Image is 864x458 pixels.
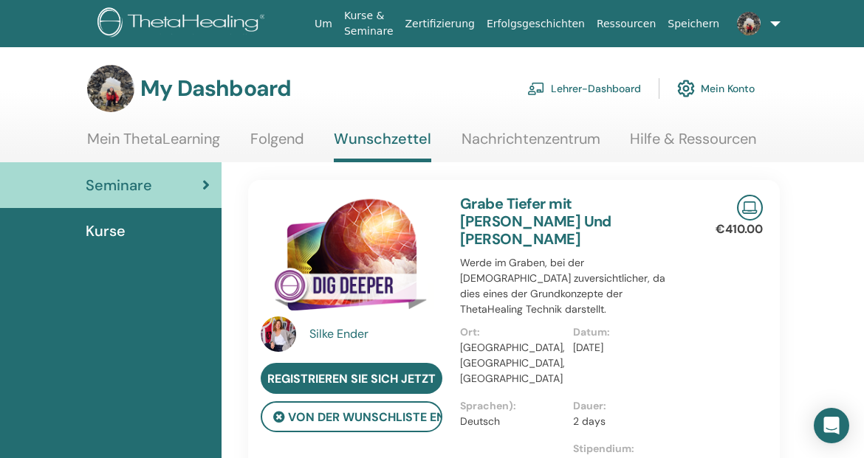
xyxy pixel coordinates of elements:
button: von der Wunschliste entfernen [261,401,442,432]
img: default.jpg [87,65,134,112]
p: Ort : [460,325,564,340]
a: Mein Konto [677,72,755,105]
a: Registrieren Sie sich jetzt [261,363,442,394]
img: Live Online Seminar [737,195,763,221]
p: Datum : [573,325,677,340]
p: 2 days [573,414,677,429]
a: Silke Ender [309,325,446,343]
a: Ressourcen [591,10,662,38]
h3: My Dashboard [140,75,291,102]
span: Kurse [86,220,126,242]
img: Grabe Tiefer [261,195,442,321]
div: Open Intercom Messenger [814,408,849,443]
p: Deutsch [460,414,564,429]
a: Hilfe & Ressourcen [630,130,756,159]
a: Wunschzettel [334,130,431,162]
p: €410.00 [716,221,763,238]
a: Speichern [662,10,725,38]
a: Erfolgsgeschichten [481,10,591,38]
img: chalkboard-teacher.svg [527,82,545,95]
span: Registrieren Sie sich jetzt [267,371,436,386]
img: default.jpg [261,316,296,352]
p: [DATE] [573,340,677,355]
a: Zertifizierung [400,10,481,38]
p: Sprachen) : [460,398,564,414]
p: Dauer : [573,398,677,414]
a: Nachrichtenzentrum [462,130,600,159]
a: Um [309,10,338,38]
a: Folgend [250,130,304,159]
span: Seminare [86,174,152,196]
a: Mein ThetaLearning [87,130,220,159]
img: cog.svg [677,76,695,101]
a: Lehrer-Dashboard [527,72,641,105]
p: [GEOGRAPHIC_DATA], [GEOGRAPHIC_DATA], [GEOGRAPHIC_DATA] [460,340,564,386]
a: Grabe Tiefer mit [PERSON_NAME] Und [PERSON_NAME] [460,194,611,249]
p: Stipendium : [573,441,677,457]
p: Werde im Graben, bei der [DEMOGRAPHIC_DATA] zuversichtlicher, da dies eines der Grundkonzepte der... [460,255,686,317]
a: Kurse & Seminare [338,2,400,45]
img: logo.png [97,7,270,41]
img: default.jpg [737,12,761,35]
